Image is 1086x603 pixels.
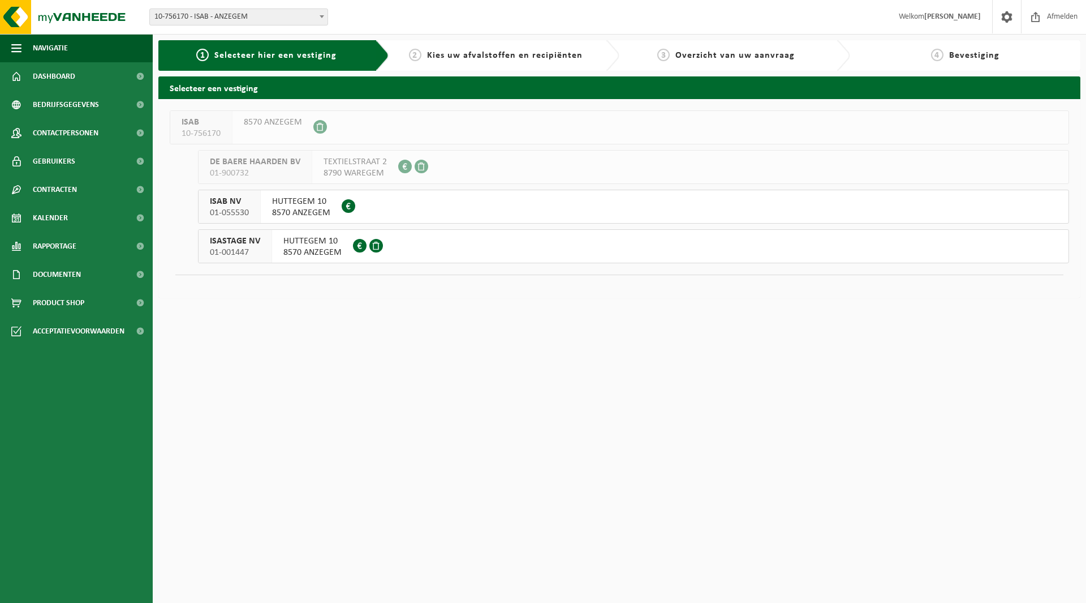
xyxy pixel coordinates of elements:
span: 10-756170 - ISAB - ANZEGEM [150,9,327,25]
span: 10-756170 [182,128,221,139]
strong: [PERSON_NAME] [924,12,981,21]
span: 2 [409,49,421,61]
span: 8570 ANZEGEM [272,207,330,219]
span: Contactpersonen [33,119,98,147]
button: ISAB NV 01-055530 HUTTEGEM 108570 ANZEGEM [198,190,1069,224]
span: ISAB NV [210,196,249,207]
span: 8570 ANZEGEM [283,247,342,258]
span: Overzicht van uw aanvraag [675,51,795,60]
span: 4 [931,49,943,61]
span: Bevestiging [949,51,999,60]
span: Rapportage [33,232,76,260]
button: ISASTAGE NV 01-001447 HUTTEGEM 108570 ANZEGEM [198,229,1069,263]
span: Bedrijfsgegevens [33,91,99,119]
span: 8570 ANZEGEM [244,117,302,128]
span: 01-001447 [210,247,260,258]
span: ISAB [182,117,221,128]
span: Contracten [33,176,77,204]
span: Kies uw afvalstoffen en recipiënten [427,51,583,60]
span: 10-756170 - ISAB - ANZEGEM [149,8,328,25]
span: DE BAERE HAARDEN BV [210,156,300,168]
h2: Selecteer een vestiging [158,76,1080,99]
span: Documenten [33,260,81,289]
span: 01-900732 [210,168,300,179]
span: Navigatie [33,34,68,62]
span: 1 [196,49,209,61]
span: 8790 WAREGEM [324,168,387,179]
span: Kalender [33,204,68,232]
span: Acceptatievoorwaarden [33,317,124,345]
span: Product Shop [33,289,84,317]
span: ISASTAGE NV [210,236,260,247]
span: 01-055530 [210,207,249,219]
span: HUTTEGEM 10 [283,236,342,247]
span: 3 [657,49,670,61]
span: TEXTIELSTRAAT 2 [324,156,387,168]
span: Gebruikers [33,147,75,176]
span: Dashboard [33,62,75,91]
span: Selecteer hier een vestiging [214,51,337,60]
span: HUTTEGEM 10 [272,196,330,207]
